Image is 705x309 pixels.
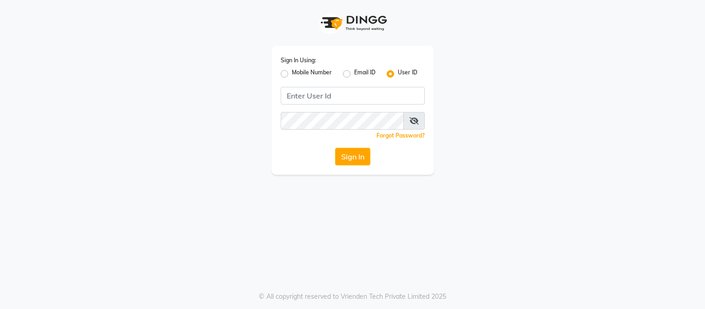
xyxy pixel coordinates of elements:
label: Email ID [354,68,376,79]
label: User ID [398,68,417,79]
a: Forgot Password? [376,132,425,139]
input: Username [281,87,425,105]
input: Username [281,112,404,130]
button: Sign In [335,148,370,165]
label: Sign In Using: [281,56,316,65]
label: Mobile Number [292,68,332,79]
img: logo1.svg [316,9,390,37]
